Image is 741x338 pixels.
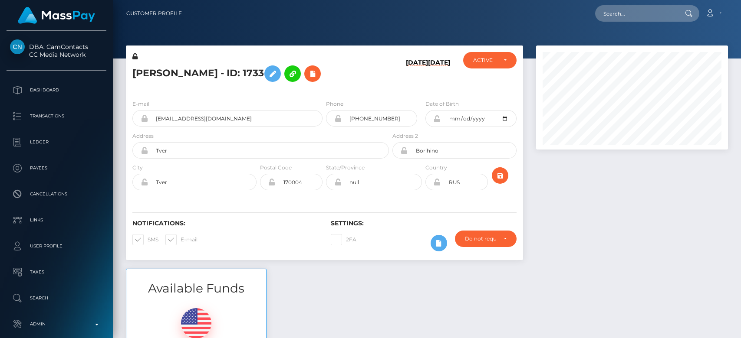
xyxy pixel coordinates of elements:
[473,57,496,64] div: ACTIVE
[7,183,106,205] a: Cancellations
[392,132,418,140] label: Address 2
[7,261,106,283] a: Taxes
[331,234,356,245] label: 2FA
[428,59,450,89] h6: [DATE]
[7,131,106,153] a: Ledger
[10,188,103,201] p: Cancellations
[165,234,198,245] label: E-mail
[10,136,103,149] p: Ledger
[7,79,106,101] a: Dashboard
[132,132,154,140] label: Address
[406,59,428,89] h6: [DATE]
[326,100,343,108] label: Phone
[7,235,106,257] a: User Profile
[132,220,318,227] h6: Notifications:
[10,240,103,253] p: User Profile
[260,164,292,172] label: Postal Code
[10,110,103,123] p: Transactions
[10,162,103,175] p: Payees
[7,105,106,127] a: Transactions
[465,235,496,242] div: Do not require
[455,231,516,247] button: Do not require
[132,100,149,108] label: E-mail
[18,7,95,24] img: MassPay Logo
[326,164,365,172] label: State/Province
[7,157,106,179] a: Payees
[425,164,447,172] label: Country
[331,220,516,227] h6: Settings:
[7,209,106,231] a: Links
[10,292,103,305] p: Search
[7,313,106,335] a: Admin
[126,4,182,23] a: Customer Profile
[595,5,677,22] input: Search...
[10,84,103,97] p: Dashboard
[10,266,103,279] p: Taxes
[10,214,103,227] p: Links
[425,100,459,108] label: Date of Birth
[463,52,516,68] button: ACTIVE
[132,61,384,86] h5: [PERSON_NAME] - ID: 1733
[10,318,103,331] p: Admin
[132,234,158,245] label: SMS
[7,287,106,309] a: Search
[126,280,266,297] h3: Available Funds
[10,39,25,54] img: CC Media Network
[7,43,106,58] span: DBA: CamContacts CC Media Network
[132,164,143,172] label: City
